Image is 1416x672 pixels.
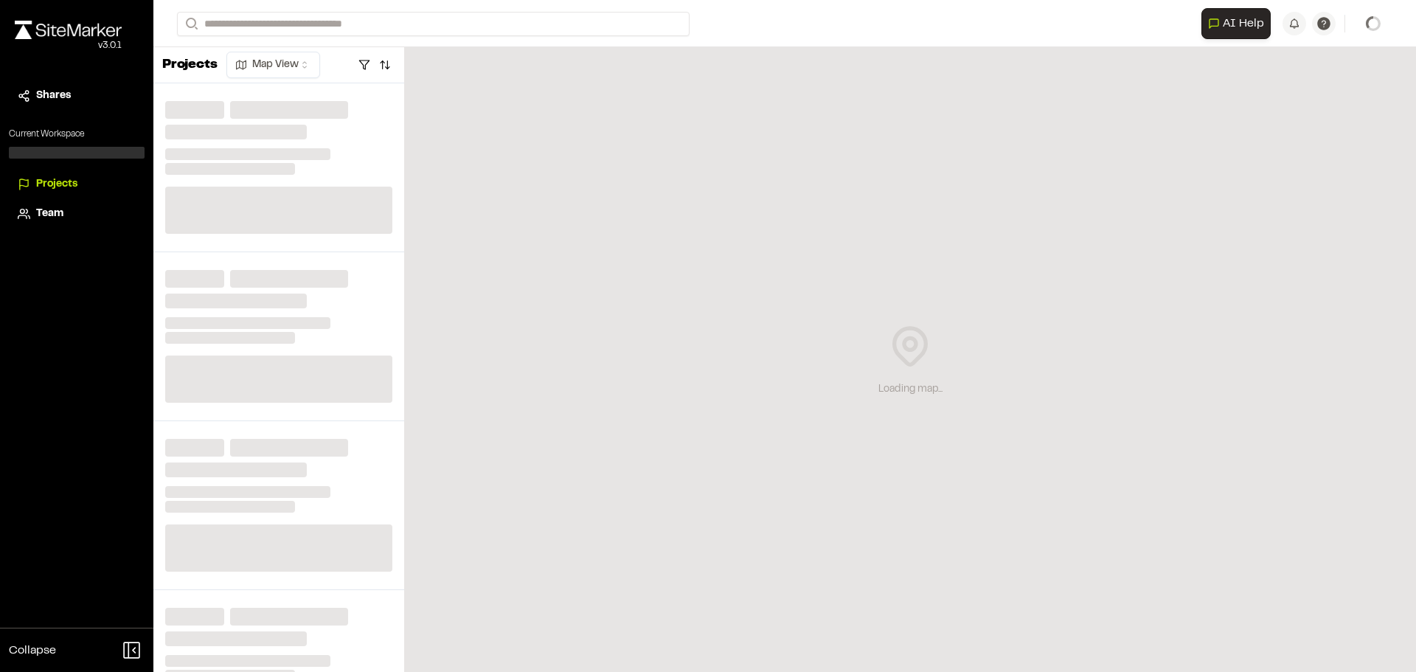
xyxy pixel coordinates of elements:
[878,381,943,398] div: Loading map...
[36,176,77,193] span: Projects
[1201,8,1271,39] button: Open AI Assistant
[9,128,145,141] p: Current Workspace
[15,39,122,52] div: Oh geez...please don't...
[9,642,56,659] span: Collapse
[177,12,204,36] button: Search
[36,88,71,104] span: Shares
[1201,8,1277,39] div: Open AI Assistant
[15,21,122,39] img: rebrand.png
[18,176,136,193] a: Projects
[1223,15,1264,32] span: AI Help
[18,206,136,222] a: Team
[162,55,218,75] p: Projects
[18,88,136,104] a: Shares
[36,206,63,222] span: Team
